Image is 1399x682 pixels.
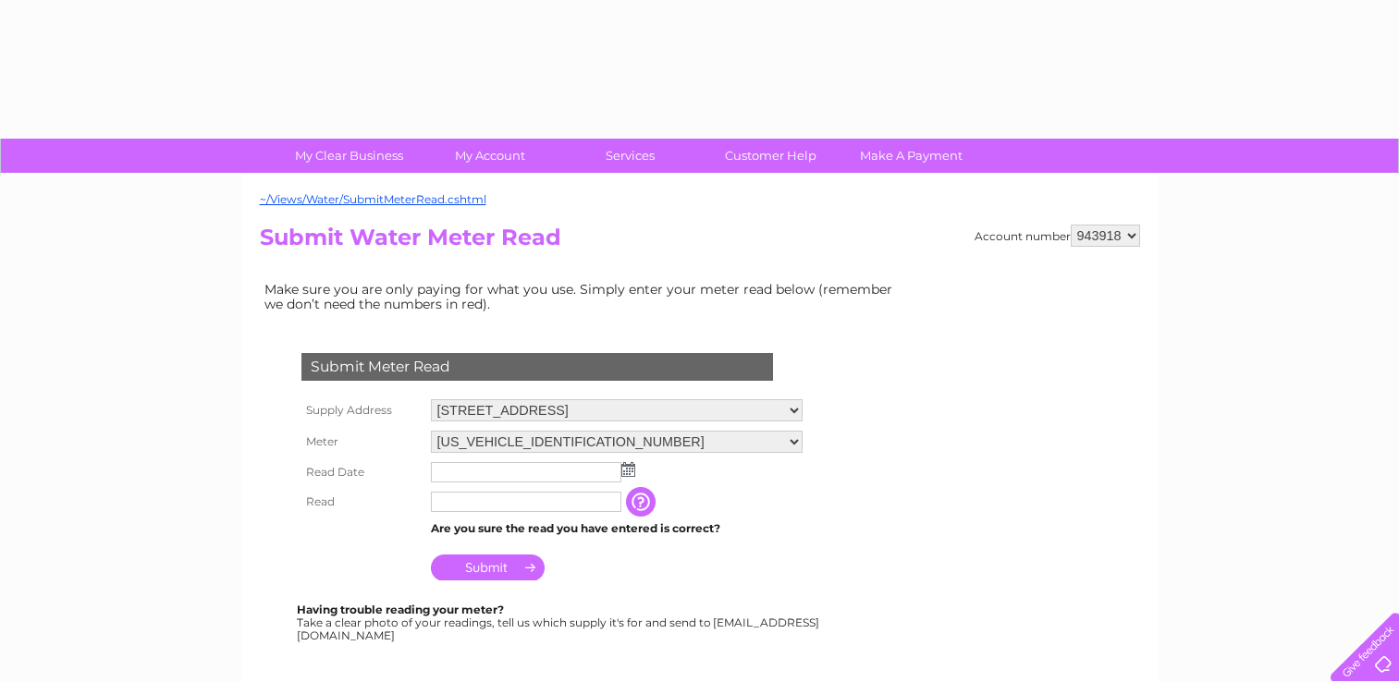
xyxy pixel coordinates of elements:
input: Information [626,487,659,517]
div: Take a clear photo of your readings, tell us which supply it's for and send to [EMAIL_ADDRESS][DO... [297,603,822,641]
th: Read Date [297,457,426,487]
input: Submit [431,554,545,580]
th: Read [297,487,426,517]
a: ~/Views/Water/SubmitMeterRead.cshtml [260,192,486,206]
td: Are you sure the read you have entered is correct? [426,517,807,541]
h2: Submit Water Meter Read [260,225,1140,260]
img: ... [621,462,635,477]
a: Services [554,139,706,173]
a: Customer Help [694,139,847,173]
a: My Clear Business [273,139,425,173]
td: Make sure you are only paying for what you use. Simply enter your meter read below (remember we d... [260,277,907,316]
div: Account number [975,225,1140,247]
th: Meter [297,426,426,457]
div: Submit Meter Read [301,353,773,381]
a: Make A Payment [835,139,988,173]
b: Having trouble reading your meter? [297,603,504,616]
th: Supply Address [297,395,426,426]
a: My Account [413,139,566,173]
